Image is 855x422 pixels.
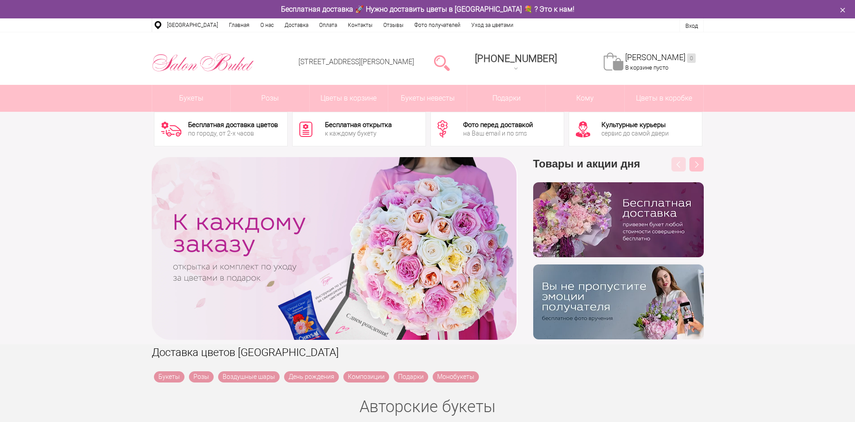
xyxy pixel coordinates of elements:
[533,264,704,339] img: v9wy31nijnvkfycrkduev4dhgt9psb7e.png.webp
[284,371,339,382] a: День рождения
[475,53,557,64] span: [PHONE_NUMBER]
[162,18,224,32] a: [GEOGRAPHIC_DATA]
[533,182,704,257] img: hpaj04joss48rwypv6hbykmvk1dj7zyr.png.webp
[310,85,388,112] a: Цветы в корзине
[433,371,479,382] a: Монобукеты
[687,53,696,63] ins: 0
[218,371,280,382] a: Воздушные шары
[625,64,668,71] span: В корзине пусто
[533,157,704,182] h3: Товары и акции дня
[325,130,392,136] div: к каждому букету
[189,371,214,382] a: Розы
[152,344,704,360] h1: Доставка цветов [GEOGRAPHIC_DATA]
[625,85,703,112] a: Цветы в коробке
[255,18,279,32] a: О нас
[394,371,428,382] a: Подарки
[409,18,466,32] a: Фото получателей
[342,18,378,32] a: Контакты
[152,85,231,112] a: Букеты
[298,57,414,66] a: [STREET_ADDRESS][PERSON_NAME]
[154,371,184,382] a: Букеты
[314,18,342,32] a: Оплата
[378,18,409,32] a: Отзывы
[469,50,562,75] a: [PHONE_NUMBER]
[224,18,255,32] a: Главная
[466,18,519,32] a: Уход за цветами
[625,53,696,63] a: [PERSON_NAME]
[685,22,698,29] a: Вход
[601,130,669,136] div: сервис до самой двери
[463,130,533,136] div: на Ваш email и по sms
[188,122,278,128] div: Бесплатная доставка цветов
[388,85,467,112] a: Букеты невесты
[546,85,624,112] span: Кому
[279,18,314,32] a: Доставка
[601,122,669,128] div: Культурные курьеры
[343,371,389,382] a: Композиции
[360,397,495,416] a: Авторские букеты
[152,51,254,74] img: Цветы Нижний Новгород
[463,122,533,128] div: Фото перед доставкой
[467,85,546,112] a: Подарки
[325,122,392,128] div: Бесплатная открытка
[689,157,704,171] button: Next
[188,130,278,136] div: по городу, от 2-х часов
[145,4,710,14] div: Бесплатная доставка 🚀 Нужно доставить цветы в [GEOGRAPHIC_DATA] 💐 ? Это к нам!
[231,85,309,112] a: Розы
